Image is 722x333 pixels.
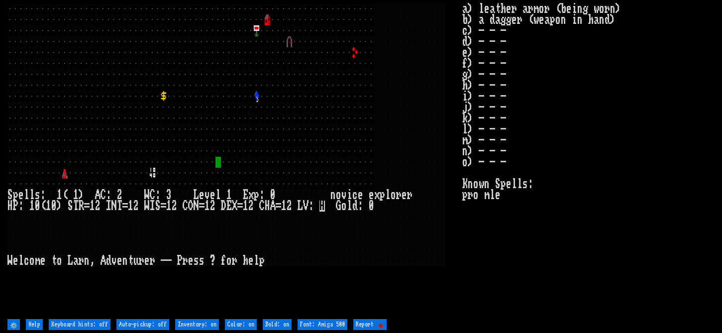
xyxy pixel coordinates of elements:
input: Font: Amiga 500 [298,319,347,330]
input: Inventory: on [175,319,219,330]
div: r [396,190,402,201]
div: e [210,190,215,201]
div: N [111,201,117,212]
div: o [336,190,341,201]
input: Report 🐞 [353,319,387,330]
div: W [7,255,13,266]
div: e [358,190,363,201]
div: n [122,255,128,266]
div: L [298,201,303,212]
div: e [18,190,24,201]
div: 1 [128,201,133,212]
div: r [79,255,84,266]
div: 1 [73,190,79,201]
div: 1 [90,201,95,212]
div: e [369,190,374,201]
div: I [150,201,155,212]
div: s [194,255,199,266]
div: e [248,255,254,266]
div: ( [62,190,68,201]
div: 1 [46,201,51,212]
div: R [79,201,84,212]
div: C [101,190,106,201]
input: Keyboard hints: off [49,319,110,330]
div: 2 [133,201,139,212]
div: - [161,255,166,266]
div: V [303,201,309,212]
div: 1 [57,190,62,201]
div: n [84,255,90,266]
div: l [18,255,24,266]
div: 0 [51,201,57,212]
div: : [18,201,24,212]
div: t [128,255,133,266]
div: x [248,190,254,201]
div: = [84,201,90,212]
div: l [24,190,29,201]
div: u [133,255,139,266]
div: r [407,190,413,201]
mark: H [319,201,325,212]
div: ) [79,190,84,201]
div: x [374,190,380,201]
div: 1 [226,190,232,201]
div: e [144,255,150,266]
div: p [254,190,259,201]
div: d [106,255,111,266]
div: C [183,201,188,212]
div: 1 [243,201,248,212]
div: v [205,190,210,201]
div: D [221,201,226,212]
div: N [194,201,199,212]
div: c [24,255,29,266]
div: 1 [281,201,287,212]
div: S [155,201,161,212]
div: c [352,190,358,201]
div: 1 [205,201,210,212]
div: d [352,201,358,212]
div: l [254,255,259,266]
div: l [215,190,221,201]
div: p [259,255,265,266]
div: O [188,201,194,212]
div: 3 [166,190,172,201]
div: : [106,190,111,201]
div: 2 [287,201,292,212]
div: : [155,190,161,201]
div: e [117,255,122,266]
div: r [183,255,188,266]
div: P [13,201,18,212]
div: o [226,255,232,266]
div: A [95,190,101,201]
div: = [122,201,128,212]
div: = [237,201,243,212]
div: = [161,201,166,212]
div: = [199,201,205,212]
div: 2 [172,201,177,212]
div: e [188,255,194,266]
div: L [194,190,199,201]
div: l [385,190,391,201]
div: o [57,255,62,266]
div: 2 [210,201,215,212]
div: E [243,190,248,201]
div: p [380,190,385,201]
div: a [73,255,79,266]
input: Help [26,319,43,330]
div: L [68,255,73,266]
div: 2 [117,190,122,201]
div: l [347,201,352,212]
div: T [117,201,122,212]
div: p [13,190,18,201]
div: 0 [369,201,374,212]
div: C [150,190,155,201]
div: o [391,190,396,201]
div: , [90,255,95,266]
div: r [232,255,237,266]
input: ⚙️ [7,319,20,330]
div: S [7,190,13,201]
div: : [259,190,265,201]
div: 1 [166,201,172,212]
div: n [330,190,336,201]
div: e [402,190,407,201]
